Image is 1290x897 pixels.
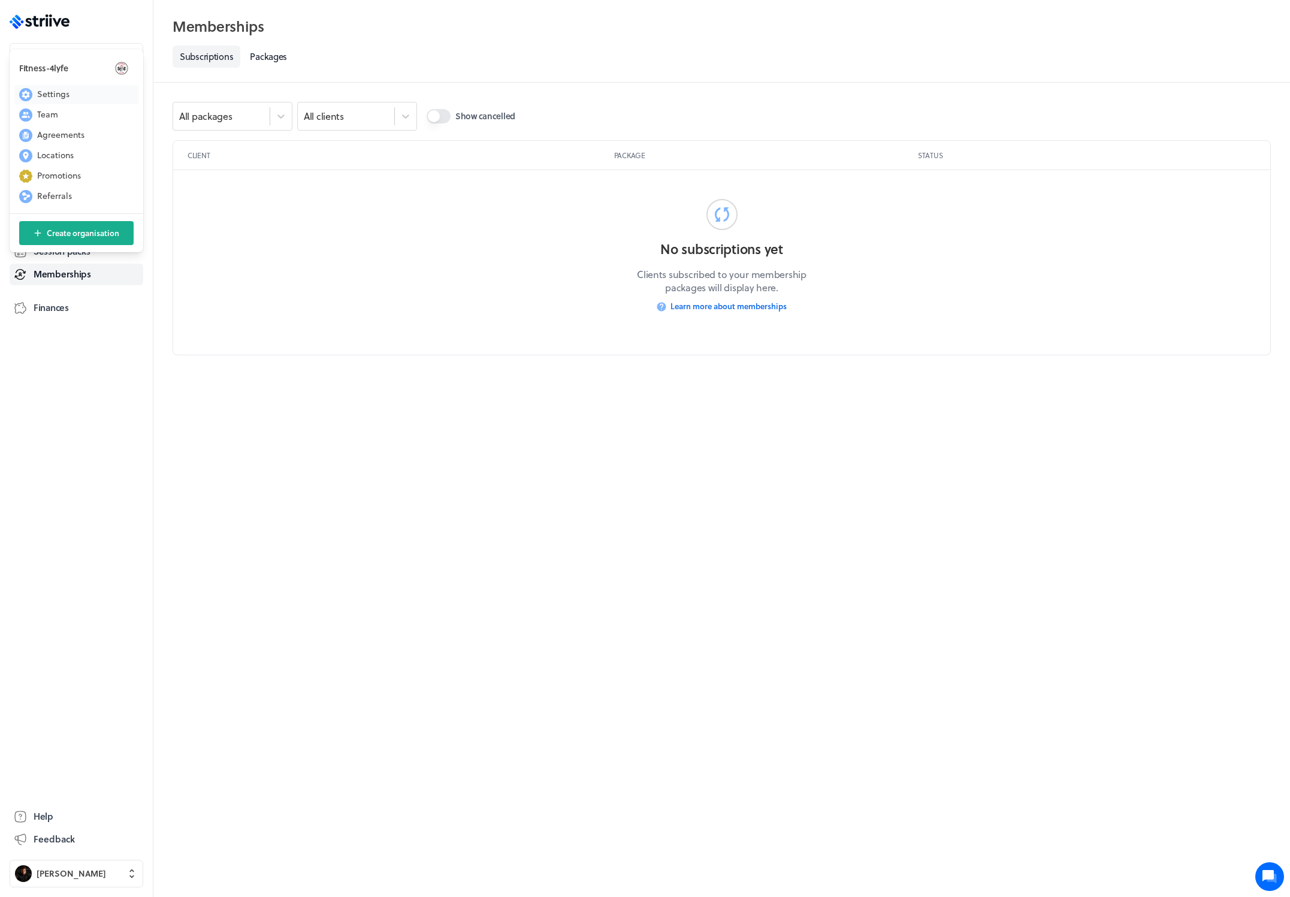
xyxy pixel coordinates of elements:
[37,149,74,161] span: Locations
[14,187,138,206] button: Referrals
[14,167,138,186] button: Promotions
[14,146,138,165] button: Locations
[14,105,138,125] button: Team
[19,221,134,245] button: Create organisation
[188,150,609,160] p: Client
[626,240,818,258] h2: No subscriptions yet
[918,150,1256,160] p: Status
[626,268,818,295] p: Clients subscribed to your membership packages will display here.
[19,182,221,207] div: Hi [PERSON_NAME] just wanted to confirm that the Striive platform will be closing down on [DATE]....
[47,228,119,238] span: Create organisation
[173,46,1271,68] nav: Tabs
[19,62,100,74] h3: Fitness-4lyfe
[110,56,134,80] img: Fitness-4lyfe
[18,71,222,109] h2: We're here to help. Ask us anything!
[304,110,344,123] div: All clients
[19,156,43,180] img: US
[14,85,138,104] button: Settings
[1255,862,1284,891] iframe: gist-messenger-bubble-iframe
[19,215,45,224] span: [DATE]
[243,46,294,68] a: Packages
[19,207,221,215] div: [PERSON_NAME] •
[18,49,222,68] h1: Hi [PERSON_NAME]
[670,301,787,312] span: Learn more about memberships
[455,110,515,122] span: Show cancelled
[21,131,193,142] h2: Recent conversations
[9,147,231,774] div: USHi [PERSON_NAME] just wanted to confirm that the Striive platform will be closing down on [DATE...
[193,132,219,140] span: See all
[179,110,232,123] div: All packages
[37,108,58,120] span: Team
[37,129,84,141] span: Agreements
[427,109,451,123] button: Show cancelled
[614,150,913,160] p: Package
[37,88,70,100] span: Settings
[657,295,787,319] a: Learn more about memberships
[173,46,240,68] a: Subscriptions
[37,190,72,202] span: Referrals
[14,126,138,145] button: Agreements
[173,14,1271,38] h2: Memberships
[37,170,81,182] span: Promotions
